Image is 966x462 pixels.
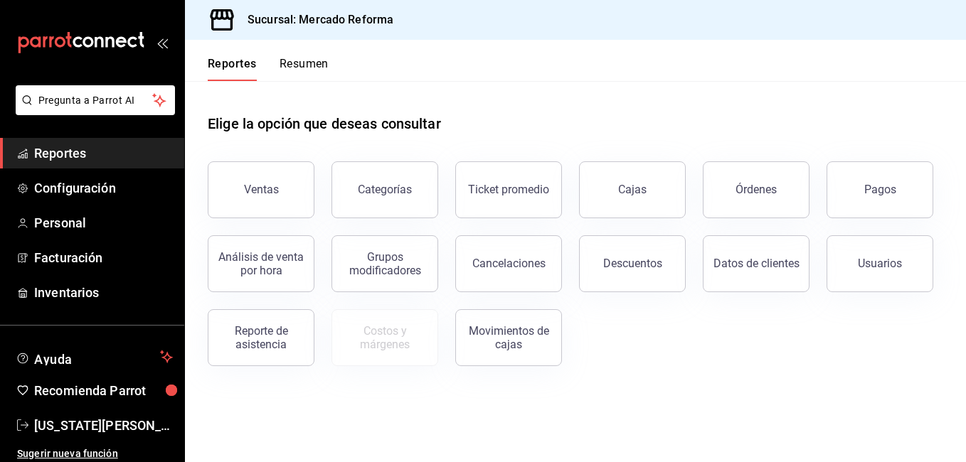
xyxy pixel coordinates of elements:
button: Pagos [827,161,933,218]
div: Categorías [358,183,412,196]
div: Ventas [244,183,279,196]
a: Pregunta a Parrot AI [10,103,175,118]
span: Reportes [34,144,173,163]
span: [US_STATE][PERSON_NAME] [34,416,173,435]
button: open_drawer_menu [156,37,168,48]
button: Contrata inventarios para ver este reporte [331,309,438,366]
div: navigation tabs [208,57,329,81]
span: Personal [34,213,173,232]
button: Usuarios [827,235,933,292]
button: Reporte de asistencia [208,309,314,366]
button: Grupos modificadores [331,235,438,292]
button: Órdenes [703,161,810,218]
div: Grupos modificadores [341,250,429,277]
div: Usuarios [858,257,902,270]
div: Órdenes [736,183,777,196]
div: Costos y márgenes [341,324,429,351]
span: Facturación [34,248,173,267]
div: Descuentos [603,257,662,270]
button: Categorías [331,161,438,218]
button: Cancelaciones [455,235,562,292]
h3: Sucursal: Mercado Reforma [236,11,393,28]
button: Análisis de venta por hora [208,235,314,292]
span: Pregunta a Parrot AI [38,93,153,108]
div: Cancelaciones [472,257,546,270]
button: Reportes [208,57,257,81]
span: Sugerir nueva función [17,446,173,461]
button: Movimientos de cajas [455,309,562,366]
a: Cajas [579,161,686,218]
div: Análisis de venta por hora [217,250,305,277]
span: Inventarios [34,283,173,302]
button: Ventas [208,161,314,218]
div: Pagos [864,183,896,196]
span: Recomienda Parrot [34,381,173,400]
div: Cajas [618,181,647,198]
button: Datos de clientes [703,235,810,292]
h1: Elige la opción que deseas consultar [208,113,441,134]
button: Pregunta a Parrot AI [16,85,175,115]
div: Reporte de asistencia [217,324,305,351]
button: Resumen [280,57,329,81]
div: Datos de clientes [713,257,800,270]
span: Ayuda [34,348,154,365]
span: Configuración [34,178,173,198]
div: Movimientos de cajas [465,324,553,351]
button: Ticket promedio [455,161,562,218]
div: Ticket promedio [468,183,549,196]
button: Descuentos [579,235,686,292]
